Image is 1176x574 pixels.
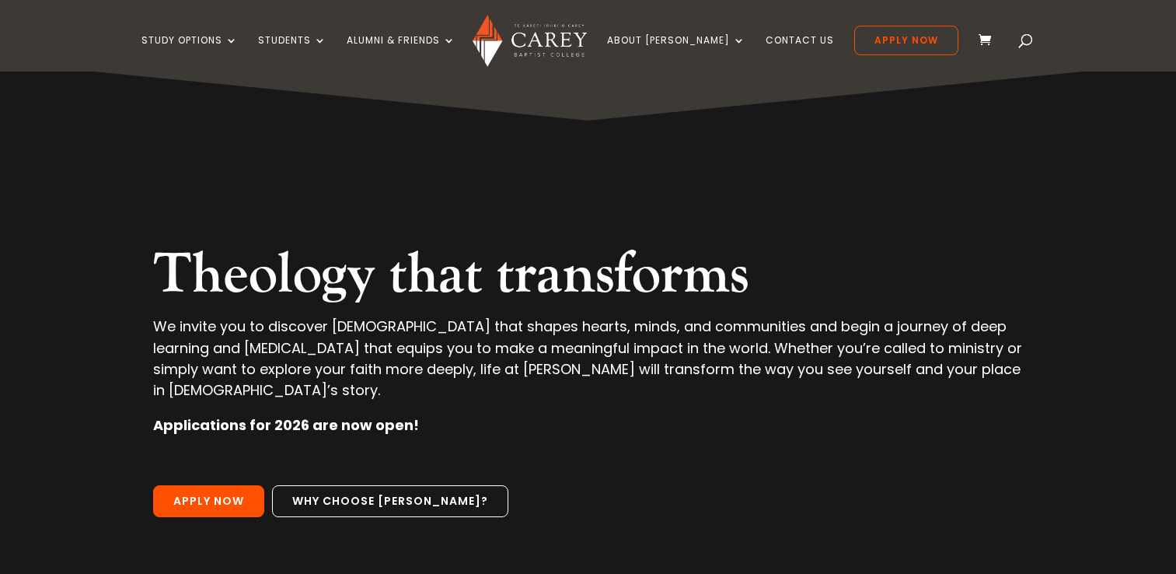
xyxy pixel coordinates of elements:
p: We invite you to discover [DEMOGRAPHIC_DATA] that shapes hearts, minds, and communities and begin... [153,316,1022,415]
img: Carey Baptist College [473,15,587,67]
a: Study Options [141,35,238,72]
a: Alumni & Friends [347,35,455,72]
a: Apply Now [153,485,264,518]
a: Contact Us [766,35,834,72]
a: Why choose [PERSON_NAME]? [272,485,508,518]
strong: Applications for 2026 are now open! [153,415,419,435]
h2: Theology that transforms [153,241,1022,316]
a: Students [258,35,326,72]
a: About [PERSON_NAME] [607,35,745,72]
a: Apply Now [854,26,958,55]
